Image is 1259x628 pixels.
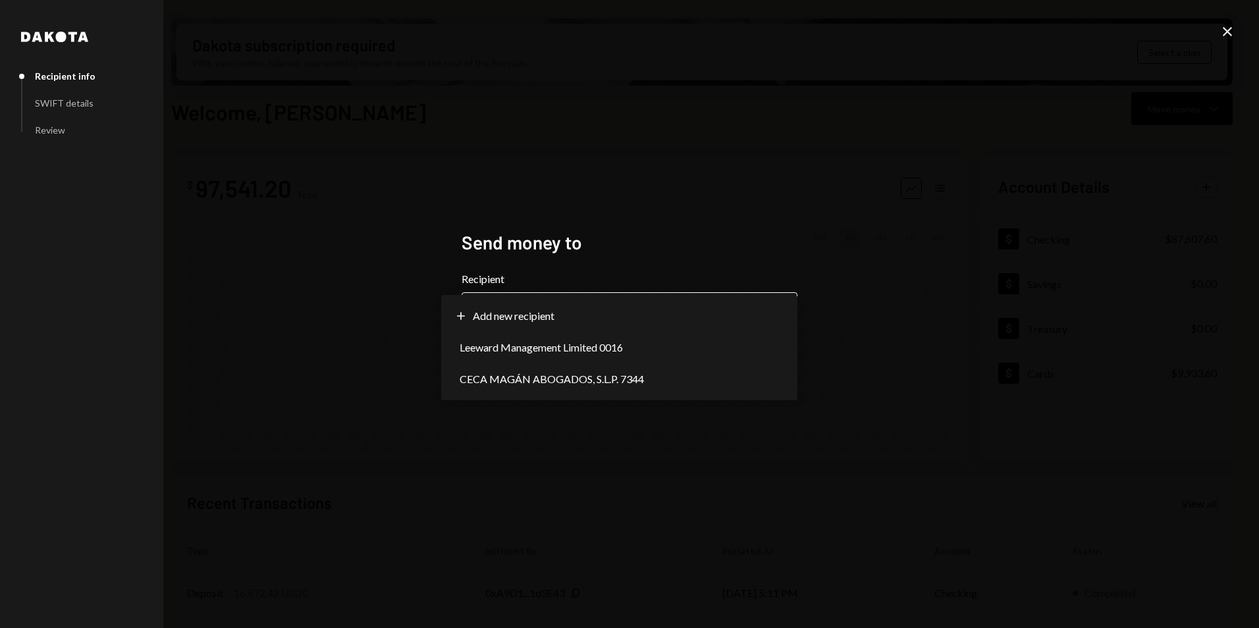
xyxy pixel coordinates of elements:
button: Recipient [462,292,797,329]
div: Recipient info [35,70,95,82]
span: Add new recipient [473,308,554,324]
h2: Send money to [462,230,797,255]
div: Review [35,124,65,136]
label: Recipient [462,271,797,287]
div: SWIFT details [35,97,94,109]
span: Leeward Management Limited 0016 [460,340,623,355]
span: CECA MAGÁN ABOGADOS, S.L.P. 7344 [460,371,644,387]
